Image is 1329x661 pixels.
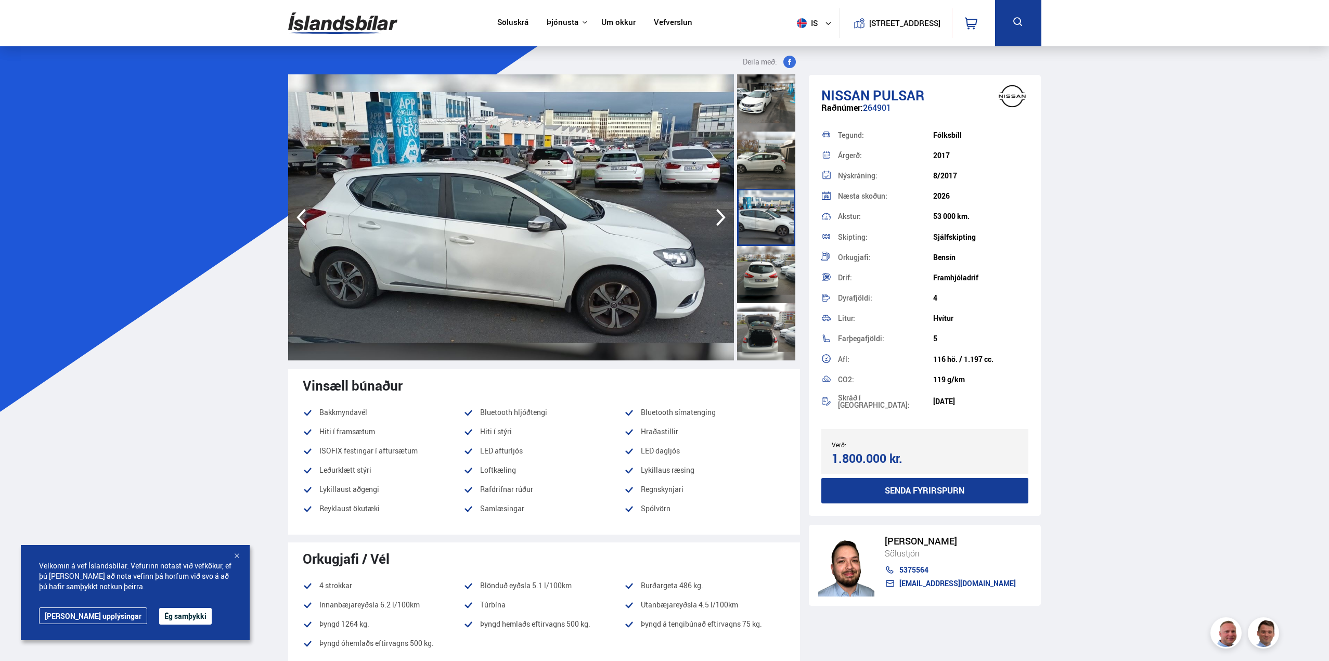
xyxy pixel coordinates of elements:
a: Söluskrá [497,18,528,29]
button: Þjónusta [547,18,578,28]
button: Opna LiveChat spjallviðmót [8,4,40,35]
div: 119 g/km [933,375,1028,384]
li: Bluetooth hljóðtengi [463,406,624,419]
li: LED afturljós [463,445,624,457]
img: 3723622.jpeg [288,74,734,360]
img: siFngHWaQ9KaOqBr.png [1212,619,1243,650]
li: Þyngd á tengibúnað eftirvagns 75 kg. [624,618,785,630]
li: Bakkmyndavél [303,406,463,419]
button: [STREET_ADDRESS] [873,19,937,28]
div: 116 hö. / 1.197 cc. [933,355,1028,364]
li: Burðargeta 486 kg. [624,579,785,592]
div: 1.800.000 kr. [832,451,922,465]
a: Um okkur [601,18,636,29]
button: Ég samþykki [159,608,212,625]
li: Þyngd óhemlaðs eftirvagns 500 kg. [303,637,463,650]
div: [DATE] [933,397,1028,406]
li: Hiti í stýri [463,425,624,438]
div: Afl: [838,356,933,363]
li: Hraðastillir [624,425,785,438]
button: is [793,8,840,38]
div: Skipting: [838,234,933,241]
div: Akstur: [838,213,933,220]
div: Næsta skoðun: [838,192,933,200]
div: Orkugjafi / Vél [303,551,785,566]
img: FbJEzSuNWCJXmdc-.webp [1249,619,1281,650]
div: Verð: [832,441,925,448]
div: 264901 [821,103,1029,123]
li: Loftkæling [463,464,624,476]
button: Deila með: [739,56,800,68]
div: Drif: [838,274,933,281]
span: Nissan [821,86,870,105]
div: Fólksbíll [933,131,1028,139]
li: Regnskynjari [624,483,785,496]
div: Dyrafjöldi: [838,294,933,302]
img: G0Ugv5HjCgRt.svg [288,6,397,40]
div: 4 [933,294,1028,302]
li: Þyngd hemlaðs eftirvagns 500 kg. [463,618,624,630]
div: [PERSON_NAME] [885,536,1016,547]
li: Spólvörn [624,502,785,522]
a: [EMAIL_ADDRESS][DOMAIN_NAME] [885,579,1016,588]
span: Raðnúmer: [821,102,863,113]
li: Rafdrifnar rúður [463,483,624,496]
li: Túrbína [463,599,624,611]
a: [PERSON_NAME] upplýsingar [39,607,147,624]
div: Framhjóladrif [933,274,1028,282]
a: 5375564 [885,566,1016,574]
button: Senda fyrirspurn [821,478,1029,503]
div: Vinsæll búnaður [303,378,785,393]
img: brand logo [991,80,1033,112]
img: 3723624.jpeg [734,74,1180,360]
li: LED dagljós [624,445,785,457]
div: CO2: [838,376,933,383]
li: Þyngd 1264 kg. [303,618,463,630]
li: Blönduð eyðsla 5.1 l/100km [463,579,624,592]
li: Innanbæjareyðsla 6.2 l/100km [303,599,463,611]
div: Litur: [838,315,933,322]
li: Lykillaus ræsing [624,464,785,476]
div: Bensín [933,253,1028,262]
div: Nýskráning: [838,172,933,179]
span: Velkomin á vef Íslandsbílar. Vefurinn notast við vefkökur, ef þú [PERSON_NAME] að nota vefinn þá ... [39,561,231,592]
a: Vefverslun [654,18,692,29]
div: Sjálfskipting [933,233,1028,241]
li: 4 strokkar [303,579,463,592]
li: Hiti í framsætum [303,425,463,438]
div: 2017 [933,151,1028,160]
div: Skráð í [GEOGRAPHIC_DATA]: [838,394,933,409]
span: is [793,18,819,28]
li: Samlæsingar [463,502,624,515]
a: [STREET_ADDRESS] [845,8,946,38]
li: Lykillaust aðgengi [303,483,463,496]
div: Farþegafjöldi: [838,335,933,342]
img: nhp88E3Fdnt1Opn2.png [818,534,874,597]
div: Árgerð: [838,152,933,159]
div: Hvítur [933,314,1028,322]
li: Leðurklætt stýri [303,464,463,476]
div: 5 [933,334,1028,343]
li: ISOFIX festingar í aftursætum [303,445,463,457]
li: Reyklaust ökutæki [303,502,463,515]
div: Sölustjóri [885,547,1016,560]
span: Deila með: [743,56,777,68]
li: Utanbæjareyðsla 4.5 l/100km [624,599,785,611]
span: Pulsar [873,86,924,105]
li: Bluetooth símatenging [624,406,785,419]
div: 8/2017 [933,172,1028,180]
div: 2026 [933,192,1028,200]
img: svg+xml;base64,PHN2ZyB4bWxucz0iaHR0cDovL3d3dy53My5vcmcvMjAwMC9zdmciIHdpZHRoPSI1MTIiIGhlaWdodD0iNT... [797,18,807,28]
div: Orkugjafi: [838,254,933,261]
div: 53 000 km. [933,212,1028,221]
div: Tegund: [838,132,933,139]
